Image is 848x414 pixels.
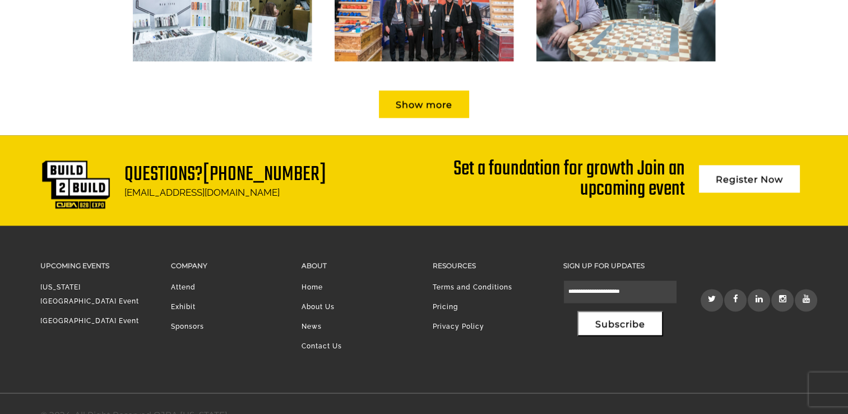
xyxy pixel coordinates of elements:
[124,165,326,185] h1: Questions?
[164,325,203,341] em: Submit
[302,303,335,311] a: About Us
[184,6,211,33] div: Minimize live chat window
[203,159,326,191] a: [PHONE_NUMBER]
[40,317,139,325] a: [GEOGRAPHIC_DATA] Event
[302,283,323,291] a: Home
[302,323,322,330] a: News
[432,259,546,272] h3: Resources
[171,323,204,330] a: Sponsors
[58,63,188,77] div: Leave a message
[171,259,285,272] h3: Company
[432,303,457,311] a: Pricing
[15,137,205,162] input: Enter your email address
[699,165,800,192] a: Register Now
[40,283,139,305] a: [US_STATE][GEOGRAPHIC_DATA] Event
[171,283,196,291] a: Attend
[432,323,484,330] a: Privacy Policy
[432,283,512,291] a: Terms and Conditions
[15,104,205,128] input: Enter your last name
[124,187,280,198] a: [EMAIL_ADDRESS][DOMAIN_NAME]
[577,311,663,336] button: Subscribe
[379,90,469,118] a: Show more
[447,159,685,200] div: Set a foundation for growth Join an upcoming event
[40,259,154,272] h3: Upcoming Events
[302,342,342,350] a: Contact Us
[302,259,415,272] h3: About
[563,259,677,272] h3: Sign up for updates
[15,170,205,316] textarea: Type your message and click 'Submit'
[171,303,196,311] a: Exhibit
